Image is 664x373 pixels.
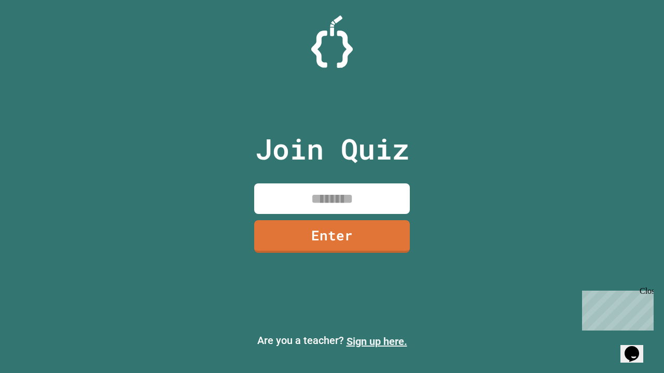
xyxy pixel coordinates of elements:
div: Chat with us now!Close [4,4,72,66]
img: Logo.svg [311,16,353,68]
iframe: chat widget [620,332,654,363]
p: Are you a teacher? [8,333,656,349]
a: Enter [254,220,410,253]
a: Sign up here. [347,335,407,348]
p: Join Quiz [255,127,409,170]
iframe: chat widget [578,286,654,331]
